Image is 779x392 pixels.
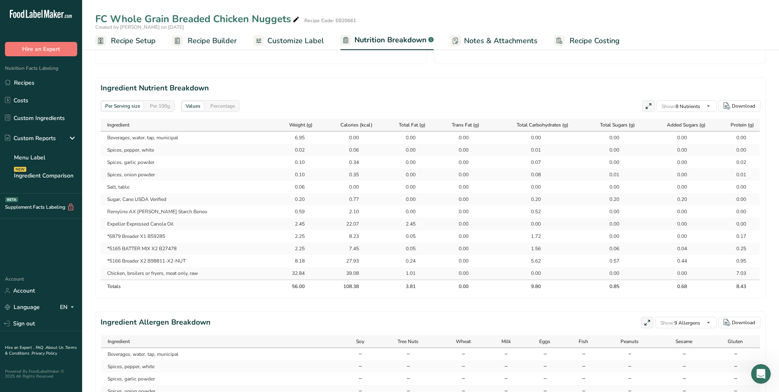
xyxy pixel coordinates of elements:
[520,208,541,215] div: 0.52
[284,283,305,290] div: 56.00
[450,32,538,50] a: Notes & Attachments
[101,230,271,242] td: *6879 Breader X1 B59285
[101,181,271,193] td: Salt, table
[666,171,687,178] div: 0.00
[520,183,541,191] div: 0.00
[395,146,416,154] div: 0.00
[448,134,469,141] div: 0.00
[448,245,469,252] div: 0.00
[554,32,620,50] a: Recipe Costing
[666,159,687,166] div: 0.00
[284,146,305,154] div: 0.02
[448,196,469,203] div: 0.00
[284,134,305,141] div: 6.95
[520,134,541,141] div: 0.00
[101,205,271,218] td: Remyline AX [PERSON_NAME] Starch Beneo
[284,220,305,228] div: 2.45
[188,35,237,46] span: Recipe Builder
[599,233,619,240] div: 0.00
[101,242,271,255] td: *5165 BATTER MIX X2 B27478
[172,32,237,50] a: Recipe Builder
[667,121,705,129] span: Added Sugars (g)
[456,338,471,345] span: Wheat
[356,338,364,345] span: Soy
[5,345,77,356] a: Terms & Conditions .
[666,196,687,203] div: 0.20
[354,35,427,46] span: Nutrition Breakdown
[448,208,469,215] div: 0.00
[448,171,469,178] div: 0.00
[95,24,184,30] span: Created by [PERSON_NAME] on [DATE]
[395,196,416,203] div: 0.00
[599,257,619,265] div: 0.57
[36,345,46,350] a: FAQ .
[599,208,619,215] div: 0.00
[32,350,57,356] a: Privacy Policy
[338,134,359,141] div: 0.00
[732,319,755,326] div: Download
[101,360,343,373] td: Spices, pepper, white
[395,134,416,141] div: 0.00
[666,146,687,154] div: 0.00
[599,245,619,252] div: 0.06
[395,183,416,191] div: 0.00
[570,35,620,46] span: Recipe Costing
[520,146,541,154] div: 0.01
[666,257,687,265] div: 0.44
[599,196,619,203] div: 0.20
[101,267,271,279] td: Chicken, broilers or fryers, meat only, raw
[520,171,541,178] div: 0.08
[395,233,416,240] div: 0.05
[267,35,324,46] span: Customize Label
[284,159,305,166] div: 0.10
[338,270,359,277] div: 39.08
[731,121,754,129] span: Protein (g)
[398,338,418,345] span: Tree Nuts
[520,233,541,240] div: 1.72
[520,196,541,203] div: 0.20
[726,270,746,277] div: 7.03
[5,197,18,202] div: BETA
[655,317,717,328] button: Show:9 Allergens
[284,171,305,178] div: 0.10
[340,31,434,51] a: Nutrition Breakdown
[448,283,469,290] div: 0.00
[101,131,271,144] td: Beverages, water, tap, municipal
[599,183,619,191] div: 0.00
[101,279,271,293] th: Totals
[147,101,173,111] div: Per 100g
[620,338,639,345] span: Peanuts
[101,317,211,328] h2: Ingredient Allergen Breakdown
[448,183,469,191] div: 0.00
[101,83,761,94] h2: Ingredient Nutrient Breakdown
[395,159,416,166] div: 0.00
[599,171,619,178] div: 0.01
[666,183,687,191] div: 0.00
[284,208,305,215] div: 0.59
[600,121,635,129] span: Total Sugars (g)
[60,302,77,312] div: EN
[101,156,271,168] td: Spices, garlic powder
[101,193,271,205] td: Sugar, Cane USDA Verified
[395,171,416,178] div: 0.00
[520,245,541,252] div: 1.56
[726,283,746,290] div: 8.43
[395,257,416,265] div: 0.24
[666,134,687,141] div: 0.00
[395,270,416,277] div: 1.01
[599,134,619,141] div: 0.00
[448,257,469,265] div: 0.00
[448,233,469,240] div: 0.00
[108,338,130,345] span: Ingredient
[666,270,687,277] div: 0.00
[338,183,359,191] div: 0.00
[289,121,313,129] span: Weight (g)
[14,167,26,172] div: NEW
[338,220,359,228] div: 22.07
[5,42,77,56] button: Hire an Expert
[101,348,343,360] td: Beverages, water, tap, municipal
[599,159,619,166] div: 0.00
[5,345,34,350] a: Hire an Expert .
[660,320,700,326] span: 9 Allergens
[666,283,687,290] div: 0.68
